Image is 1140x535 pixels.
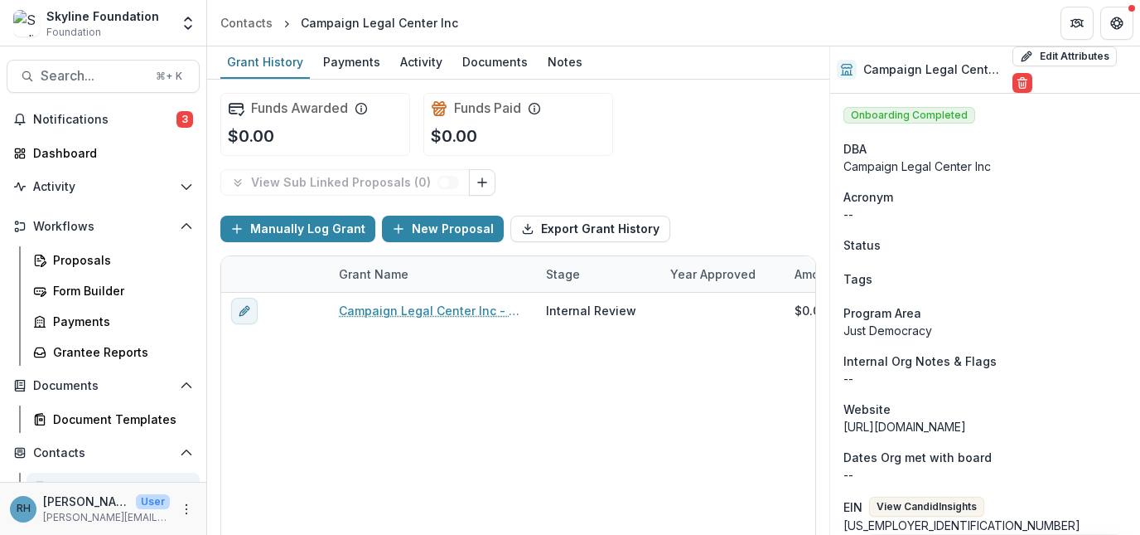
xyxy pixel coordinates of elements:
[136,494,170,509] p: User
[220,50,310,74] div: Grant History
[251,100,348,116] h2: Funds Awarded
[869,497,984,517] button: View CandidInsights
[7,60,200,93] button: Search...
[53,343,186,361] div: Grantee Reports
[220,169,470,196] button: View Sub Linked Proposals (0)
[785,256,909,292] div: Amount Awarded
[329,256,536,292] div: Grant Name
[53,282,186,299] div: Form Builder
[536,256,660,292] div: Stage
[53,313,186,330] div: Payments
[510,216,670,242] button: Export Grant History
[176,7,200,40] button: Open entity switcher
[33,113,176,127] span: Notifications
[220,216,375,242] button: Manually Log Grant
[843,107,975,124] span: Onboarding Completed
[46,7,159,25] div: Skyline Foundation
[7,213,200,240] button: Open Workflows
[863,63,1007,77] h2: Campaign Legal Center Inc
[228,124,274,148] p: $0.00
[176,111,193,128] span: 3
[1012,46,1117,66] button: Edit Attributes
[546,302,636,319] div: Internal Review
[27,473,200,500] a: Grantees
[27,308,200,335] a: Payments
[843,449,992,466] span: Dates Org met with board
[41,68,146,84] span: Search...
[843,158,1127,175] div: Campaign Legal Center Inc
[339,302,526,319] a: Campaign Legal Center Inc - 2025 - New Application
[843,420,966,434] a: [URL][DOMAIN_NAME]
[231,298,258,324] button: edit
[1060,7,1094,40] button: Partners
[843,188,893,206] span: Acronym
[13,10,40,36] img: Skyline Foundation
[843,353,997,370] span: Internal Org Notes & Flags
[843,466,1127,484] p: --
[7,440,200,466] button: Open Contacts
[454,100,521,116] h2: Funds Paid
[660,265,766,283] div: Year approved
[53,251,186,269] div: Proposals
[394,50,449,74] div: Activity
[795,302,828,319] div: $0.00
[33,379,173,393] span: Documents
[7,173,200,200] button: Open Activity
[329,265,418,283] div: Grant Name
[53,478,186,495] div: Grantees
[843,322,1127,339] p: Just Democracy
[394,46,449,79] a: Activity
[33,220,173,234] span: Workflows
[214,11,279,35] a: Contacts
[7,106,200,133] button: Notifications3
[843,236,881,254] span: Status
[431,124,477,148] p: $0.00
[46,25,101,40] span: Foundation
[152,67,186,85] div: ⌘ + K
[33,180,173,194] span: Activity
[316,46,387,79] a: Payments
[301,14,458,32] div: Campaign Legal Center Inc
[469,169,495,196] button: Link Grants
[251,176,437,190] p: View Sub Linked Proposals ( 0 )
[456,50,534,74] div: Documents
[214,11,465,35] nav: breadcrumb
[17,503,31,514] div: Roxanne Hanson
[843,304,921,322] span: Program Area
[27,277,200,304] a: Form Builder
[382,216,504,242] button: New Proposal
[843,140,867,158] span: DBA
[33,446,173,460] span: Contacts
[541,46,589,79] a: Notes
[43,493,129,510] p: [PERSON_NAME]
[27,246,200,274] a: Proposals
[7,372,200,399] button: Open Documents
[843,206,1127,223] p: --
[220,46,310,79] a: Grant History
[536,265,590,283] div: Stage
[1100,7,1133,40] button: Get Help
[843,370,1127,387] p: --
[843,499,862,516] p: EIN
[43,510,170,525] p: [PERSON_NAME][EMAIL_ADDRESS][DOMAIN_NAME]
[220,14,273,32] div: Contacts
[176,499,196,519] button: More
[843,270,872,288] span: Tags
[33,144,186,162] div: Dashboard
[27,338,200,366] a: Grantee Reports
[1012,73,1032,93] button: Delete
[541,50,589,74] div: Notes
[785,265,902,283] div: Amount Awarded
[456,46,534,79] a: Documents
[660,256,785,292] div: Year approved
[843,401,891,418] span: Website
[316,50,387,74] div: Payments
[53,411,186,428] div: Document Templates
[7,139,200,167] a: Dashboard
[843,517,1127,534] div: [US_EMPLOYER_IDENTIFICATION_NUMBER]
[27,406,200,433] a: Document Templates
